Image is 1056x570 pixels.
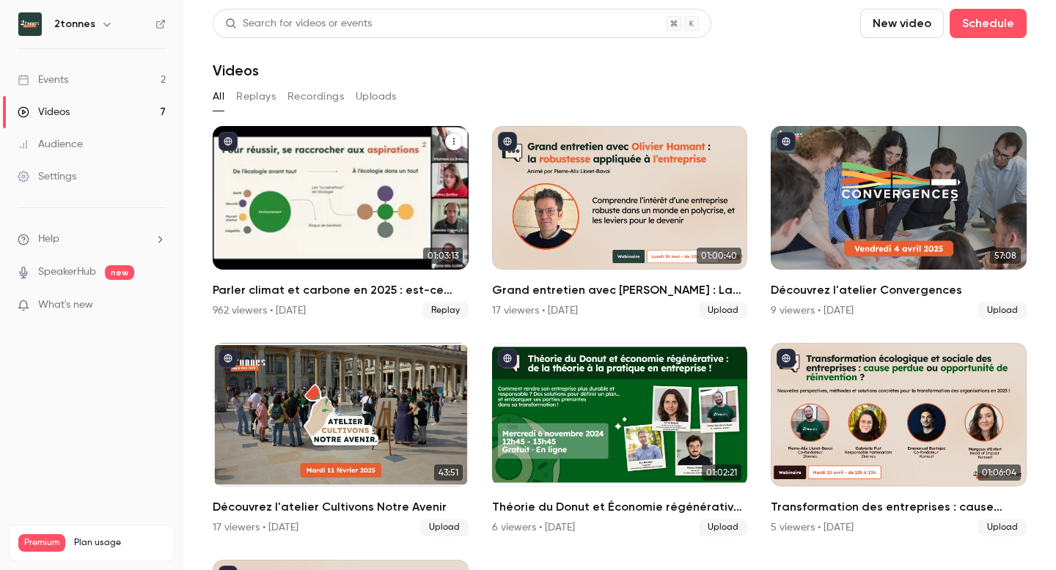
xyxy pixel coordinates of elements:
span: Premium [18,534,65,552]
div: Settings [18,169,76,184]
button: Recordings [287,85,344,108]
span: Upload [699,519,747,536]
a: 57:08Découvrez l'atelier Convergences9 viewers • [DATE]Upload [771,126,1027,319]
a: 01:03:13Parler climat et carbone en 2025 : est-ce bien raisonnable ?962 viewers • [DATE]Replay [213,126,469,319]
h2: Grand entretien avec [PERSON_NAME] : La robustesse appliquée aux entreprises [492,281,748,299]
h2: Découvrez l'atelier Convergences [771,281,1027,299]
div: Videos [18,105,70,119]
span: Upload [978,302,1027,319]
h2: Théorie du Donut et Économie régénérative : quelle pratique en entreprise ? [492,498,748,516]
span: 01:06:04 [978,464,1021,481]
button: published [498,349,517,368]
span: Upload [420,519,469,536]
h2: Transformation des entreprises : cause perdue ou opportunité de réinvention ? [771,498,1027,516]
button: published [219,132,238,151]
span: 43:51 [434,464,463,481]
div: 9 viewers • [DATE] [771,303,854,318]
button: published [498,132,517,151]
button: published [777,132,796,151]
div: 17 viewers • [DATE] [213,520,298,535]
div: Search for videos or events [225,16,372,32]
li: Parler climat et carbone en 2025 : est-ce bien raisonnable ? [213,126,469,319]
li: help-dropdown-opener [18,232,166,247]
section: Videos [213,9,1027,561]
h1: Videos [213,62,259,79]
span: 01:02:21 [702,464,741,481]
a: SpeakerHub [38,264,96,280]
h2: Parler climat et carbone en 2025 : est-ce bien raisonnable ? [213,281,469,299]
span: Plan usage [74,537,165,549]
a: 43:51Découvrez l'atelier Cultivons Notre Avenir17 viewers • [DATE]Upload [213,343,469,536]
span: What's new [38,297,93,313]
img: 2tonnes [18,12,42,36]
h6: 2tonnes [54,17,95,32]
li: Découvrez l'atelier Cultivons Notre Avenir [213,343,469,536]
div: Audience [18,137,83,152]
button: published [777,349,796,368]
span: Help [38,232,59,247]
span: Replay [422,302,469,319]
div: 962 viewers • [DATE] [213,303,306,318]
div: 6 viewers • [DATE] [492,520,575,535]
div: 17 viewers • [DATE] [492,303,578,318]
button: Replays [236,85,276,108]
span: Upload [699,302,747,319]
a: 01:00:40Grand entretien avec [PERSON_NAME] : La robustesse appliquée aux entreprises17 viewers •... [492,126,748,319]
span: new [105,265,134,280]
li: Théorie du Donut et Économie régénérative : quelle pratique en entreprise ? [492,343,748,536]
li: Grand entretien avec Olivier Hamant : La robustesse appliquée aux entreprises [492,126,748,319]
button: published [219,349,238,368]
div: Events [18,73,68,87]
h2: Découvrez l'atelier Cultivons Notre Avenir [213,498,469,516]
div: 5 viewers • [DATE] [771,520,854,535]
button: Uploads [356,85,397,108]
button: Schedule [950,9,1027,38]
span: 57:08 [990,248,1021,264]
a: 01:06:04Transformation des entreprises : cause perdue ou opportunité de réinvention ?5 viewers • ... [771,343,1027,536]
li: Découvrez l'atelier Convergences [771,126,1027,319]
button: All [213,85,224,108]
span: 01:00:40 [697,248,741,264]
a: 01:02:21Théorie du Donut et Économie régénérative : quelle pratique en entreprise ?6 viewers • [D... [492,343,748,536]
button: New video [860,9,944,38]
iframe: Noticeable Trigger [148,299,166,312]
span: Upload [978,519,1027,536]
span: 01:03:13 [423,248,463,264]
li: Transformation des entreprises : cause perdue ou opportunité de réinvention ? [771,343,1027,536]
